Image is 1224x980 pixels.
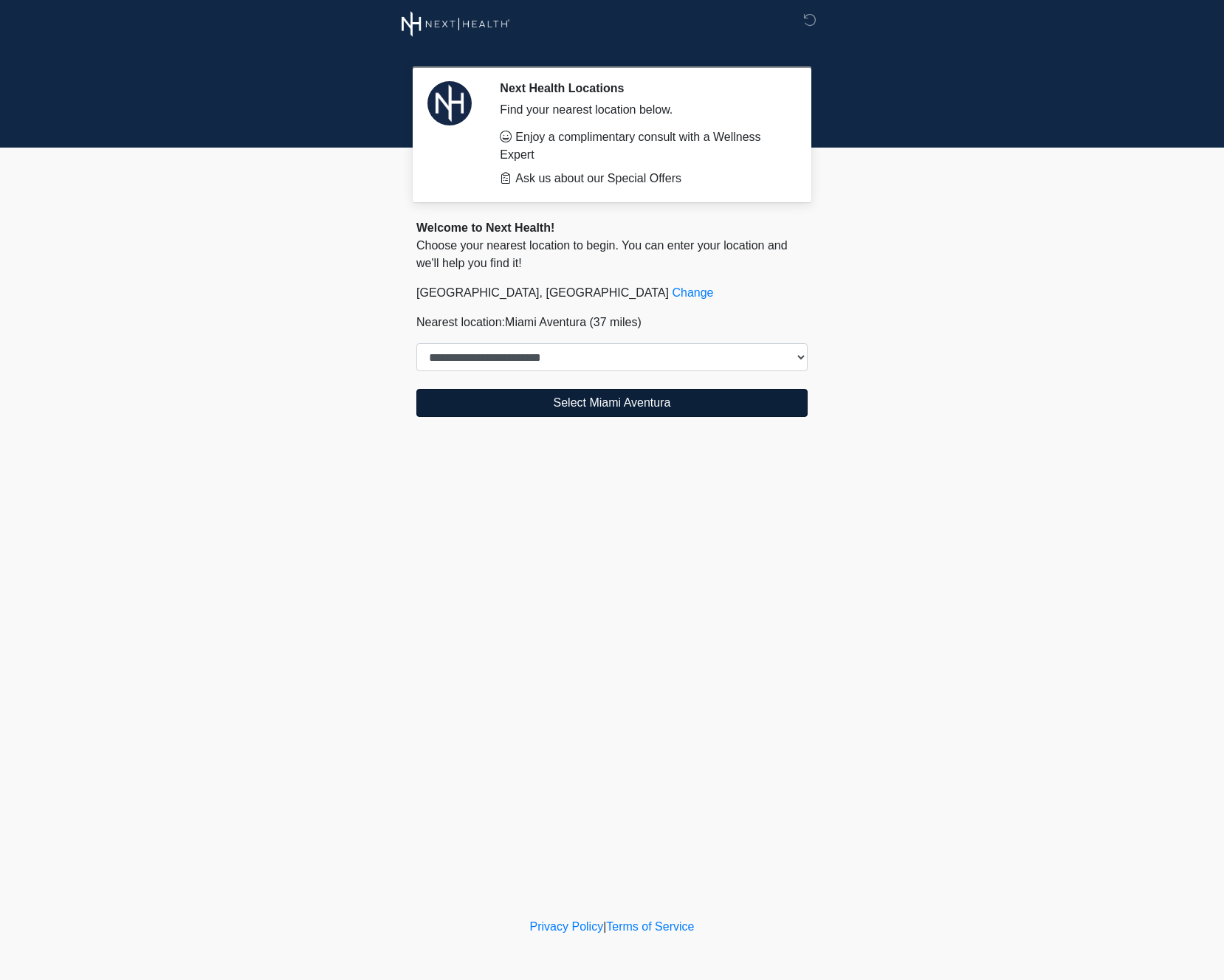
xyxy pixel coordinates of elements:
[500,81,785,95] h2: Next Health Locations
[500,101,785,119] div: Find your nearest location below.
[603,920,606,933] a: |
[416,286,669,299] span: [GEOGRAPHIC_DATA], [GEOGRAPHIC_DATA]
[402,11,510,37] img: Next Health Wellness Logo
[427,81,472,125] img: Agent Avatar
[416,314,808,331] p: Nearest location:
[505,316,586,328] span: Miami Aventura
[416,219,808,237] div: Welcome to Next Health!
[530,920,604,933] a: Privacy Policy
[606,920,694,933] a: Terms of Service
[416,239,788,269] span: Choose your nearest location to begin. You can enter your location and we'll help you find it!
[672,286,713,299] a: Change
[590,316,642,328] span: (37 miles)
[500,128,785,164] li: Enjoy a complimentary consult with a Wellness Expert
[500,170,785,187] li: Ask us about our Special Offers
[416,389,808,417] button: Select Miami Aventura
